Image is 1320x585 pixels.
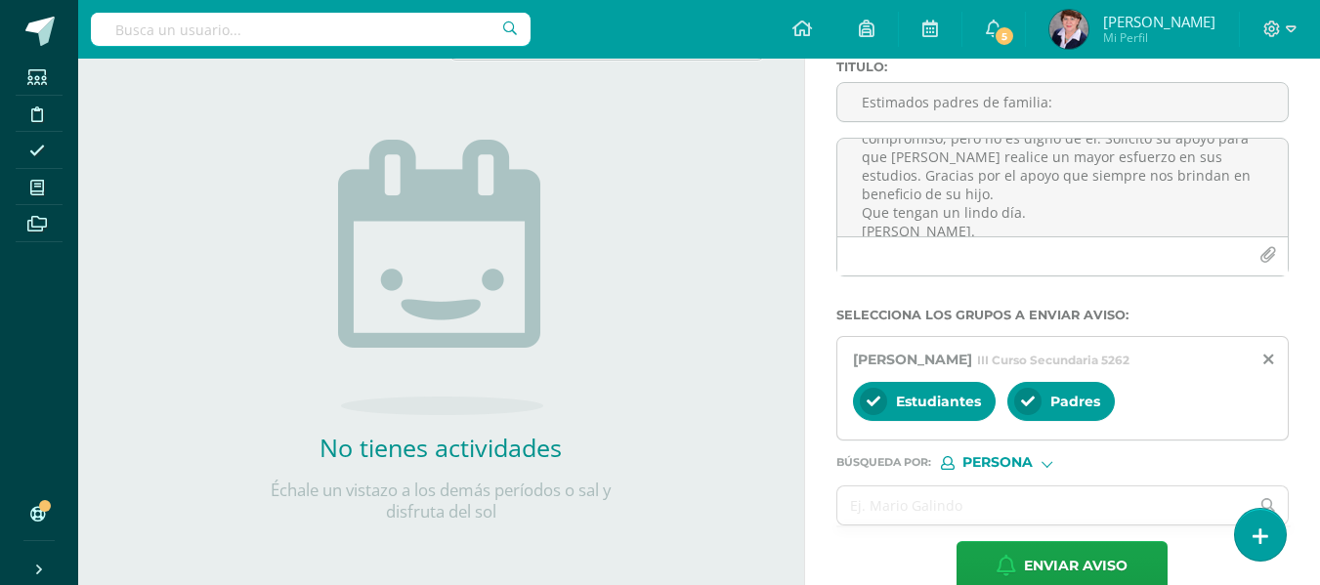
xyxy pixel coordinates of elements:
[977,353,1129,367] span: III Curso Secundaria 5262
[338,140,543,415] img: no_activities.png
[853,351,972,368] span: [PERSON_NAME]
[994,25,1015,47] span: 5
[837,83,1288,121] input: Titulo
[836,60,1289,74] label: Titulo :
[1103,29,1215,46] span: Mi Perfil
[1049,10,1088,49] img: 49c126ab159c54e96e3d95a6f1df8590.png
[896,393,981,410] span: Estudiantes
[837,139,1288,236] textarea: Los saludo respetuosamente, deseándoles una buena semana. Por este medio quiero informarles que [...
[962,457,1033,468] span: Persona
[245,431,636,464] h2: No tienes actividades
[836,308,1289,322] label: Selecciona los grupos a enviar aviso :
[1050,393,1100,410] span: Padres
[91,13,531,46] input: Busca un usuario...
[245,480,636,522] p: Échale un vistazo a los demás períodos o sal y disfruta del sol
[836,457,931,468] span: Búsqueda por :
[941,456,1087,470] div: [object Object]
[837,486,1250,524] input: Ej. Mario Galindo
[1103,12,1215,31] span: [PERSON_NAME]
